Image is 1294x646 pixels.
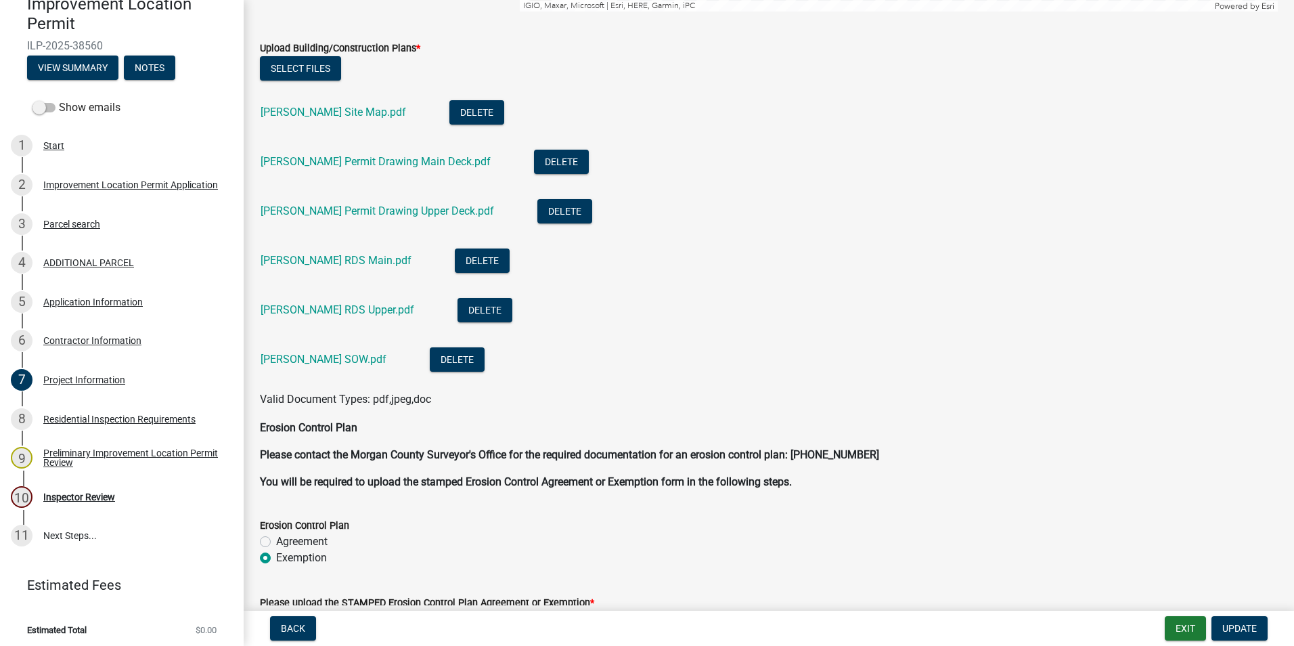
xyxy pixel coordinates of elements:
[449,107,504,120] wm-modal-confirm: Delete Document
[43,336,141,345] div: Contractor Information
[537,199,592,223] button: Delete
[261,353,386,366] a: [PERSON_NAME] SOW.pdf
[27,63,118,74] wm-modal-confirm: Summary
[534,156,589,169] wm-modal-confirm: Delete Document
[43,258,134,267] div: ADDITIONAL PARCEL
[261,254,411,267] a: [PERSON_NAME] RDS Main.pdf
[260,599,594,608] label: Please upload the STAMPED Erosion Control Plan Agreement or Exemption
[455,249,510,273] button: Delete
[196,626,217,634] span: $0.00
[281,623,305,634] span: Back
[1165,616,1206,641] button: Exit
[27,626,87,634] span: Estimated Total
[11,330,32,351] div: 6
[1211,1,1278,12] div: Powered by
[261,155,491,168] a: [PERSON_NAME] Permit Drawing Main Deck.pdf
[260,521,349,531] label: Erosion Control Plan
[260,421,357,434] strong: Erosion Control Plan
[260,448,879,461] strong: Please contact the Morgan County Surveyor's Office for the required documentation for an erosion ...
[43,492,115,502] div: Inspector Review
[27,56,118,80] button: View Summary
[43,448,222,467] div: Preliminary Improvement Location Permit Review
[270,616,316,641] button: Back
[261,106,406,119] a: [PERSON_NAME] Site Map.pdf
[11,291,32,313] div: 5
[449,100,504,125] button: Delete
[124,56,175,80] button: Notes
[261,303,414,316] a: [PERSON_NAME] RDS Upper.pdf
[11,408,32,430] div: 8
[260,56,341,81] button: Select files
[11,572,222,599] a: Estimated Fees
[43,141,64,150] div: Start
[430,347,485,372] button: Delete
[430,354,485,367] wm-modal-confirm: Delete Document
[276,550,327,566] label: Exemption
[11,525,32,546] div: 11
[1222,623,1257,634] span: Update
[458,305,512,318] wm-modal-confirm: Delete Document
[11,486,32,508] div: 10
[43,297,143,307] div: Application Information
[11,252,32,274] div: 4
[43,375,125,385] div: Project Information
[260,475,792,488] strong: You will be required to upload the stamped Erosion Control Agreement or Exemption form in the fol...
[11,447,32,469] div: 9
[260,393,431,406] span: Valid Document Types: pdf,jpeg,doc
[1211,616,1268,641] button: Update
[534,150,589,174] button: Delete
[11,174,32,196] div: 2
[43,414,196,424] div: Residential Inspection Requirements
[455,255,510,268] wm-modal-confirm: Delete Document
[261,204,494,217] a: [PERSON_NAME] Permit Drawing Upper Deck.pdf
[520,1,1212,12] div: IGIO, Maxar, Microsoft | Esri, HERE, Garmin, iPC
[27,39,217,52] span: ILP-2025-38560
[43,219,100,229] div: Parcel search
[11,213,32,235] div: 3
[537,206,592,219] wm-modal-confirm: Delete Document
[11,369,32,391] div: 7
[458,298,512,322] button: Delete
[260,44,420,53] label: Upload Building/Construction Plans
[32,100,120,116] label: Show emails
[276,534,328,550] label: Agreement
[1262,1,1274,11] a: Esri
[43,180,218,190] div: Improvement Location Permit Application
[11,135,32,156] div: 1
[124,63,175,74] wm-modal-confirm: Notes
